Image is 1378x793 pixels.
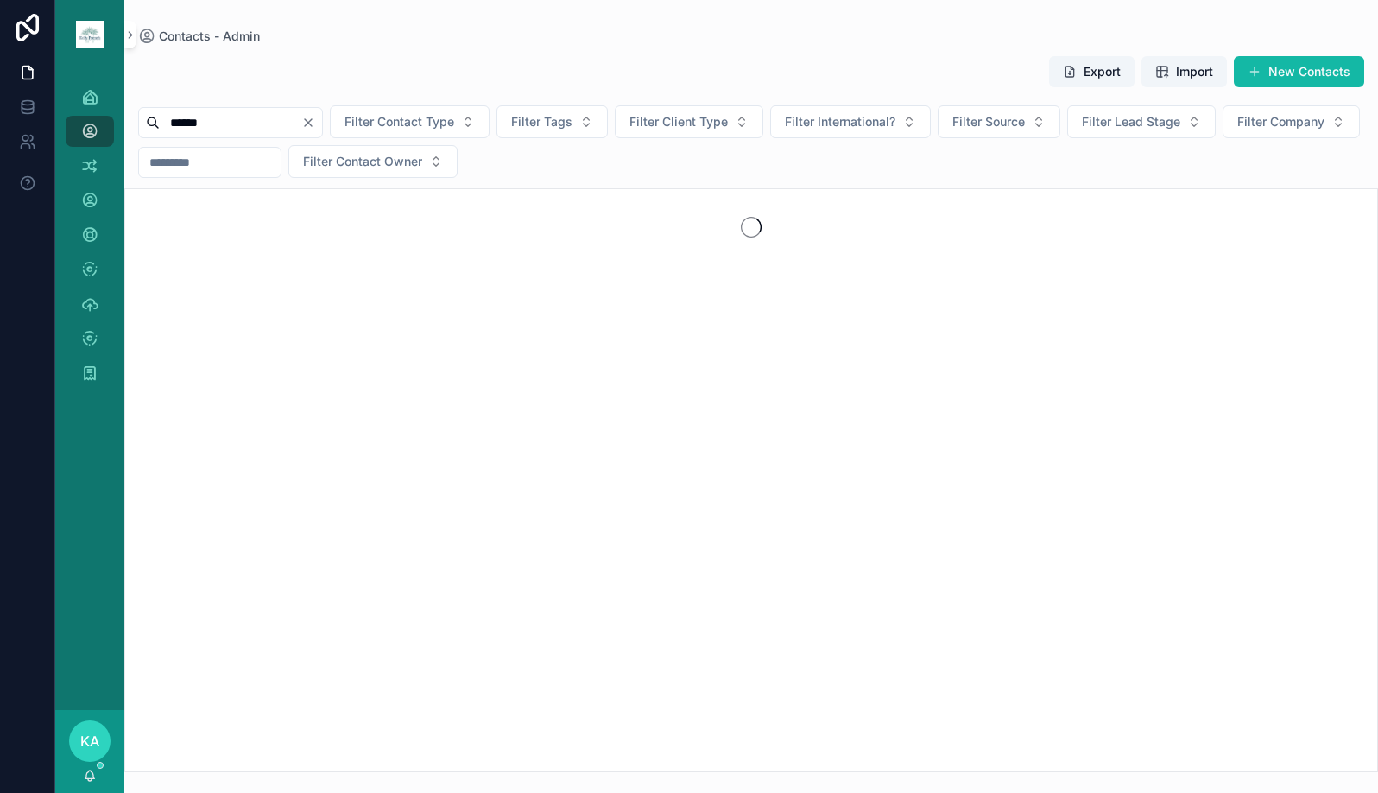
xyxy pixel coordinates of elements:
[615,105,763,138] button: Select Button
[303,153,422,170] span: Filter Contact Owner
[1176,63,1213,80] span: Import
[1141,56,1227,87] button: Import
[1049,56,1135,87] button: Export
[80,731,99,752] span: KA
[55,69,124,411] div: scrollable content
[76,21,104,48] img: App logo
[785,113,895,130] span: Filter International?
[1234,56,1364,87] button: New Contacts
[138,28,260,45] a: Contacts - Admin
[159,28,260,45] span: Contacts - Admin
[288,145,458,178] button: Select Button
[1082,113,1180,130] span: Filter Lead Stage
[344,113,454,130] span: Filter Contact Type
[330,105,490,138] button: Select Button
[1067,105,1216,138] button: Select Button
[511,113,572,130] span: Filter Tags
[770,105,931,138] button: Select Button
[952,113,1025,130] span: Filter Source
[1237,113,1324,130] span: Filter Company
[938,105,1060,138] button: Select Button
[301,116,322,130] button: Clear
[1223,105,1360,138] button: Select Button
[629,113,728,130] span: Filter Client Type
[496,105,608,138] button: Select Button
